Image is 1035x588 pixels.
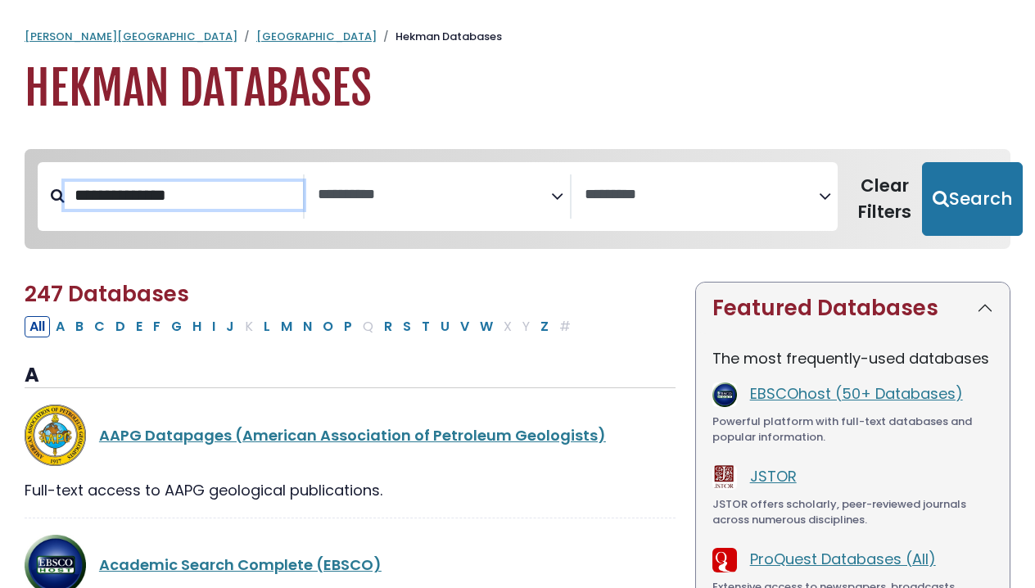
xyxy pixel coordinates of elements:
[398,316,416,337] button: Filter Results S
[25,29,1010,45] nav: breadcrumb
[318,316,338,337] button: Filter Results O
[847,162,922,236] button: Clear Filters
[712,414,993,446] div: Powerful platform with full-text databases and popular information.
[25,479,676,501] div: Full-text access to AAPG geological publications.
[922,162,1023,236] button: Submit for Search Results
[207,316,220,337] button: Filter Results I
[221,316,239,337] button: Filter Results J
[99,425,606,446] a: AAPG Datapages (American Association of Petroleum Geologists)
[259,316,275,337] button: Filter Results L
[70,316,88,337] button: Filter Results B
[25,61,1010,116] h1: Hekman Databases
[417,316,435,337] button: Filter Results T
[25,29,237,44] a: [PERSON_NAME][GEOGRAPHIC_DATA]
[25,149,1010,249] nav: Search filters
[585,187,818,204] textarea: Search
[148,316,165,337] button: Filter Results F
[65,182,303,209] input: Search database by title or keyword
[750,466,797,486] a: JSTOR
[131,316,147,337] button: Filter Results E
[712,496,993,528] div: JSTOR offers scholarly, peer-reviewed journals across numerous disciplines.
[25,279,189,309] span: 247 Databases
[51,316,70,337] button: Filter Results A
[256,29,377,44] a: [GEOGRAPHIC_DATA]
[750,383,963,404] a: EBSCOhost (50+ Databases)
[536,316,554,337] button: Filter Results Z
[379,316,397,337] button: Filter Results R
[298,316,317,337] button: Filter Results N
[696,283,1010,334] button: Featured Databases
[111,316,130,337] button: Filter Results D
[25,316,50,337] button: All
[99,554,382,575] a: Academic Search Complete (EBSCO)
[712,347,993,369] p: The most frequently-used databases
[89,316,110,337] button: Filter Results C
[25,364,676,388] h3: A
[318,187,551,204] textarea: Search
[475,316,498,337] button: Filter Results W
[750,549,936,569] a: ProQuest Databases (All)
[339,316,357,337] button: Filter Results P
[188,316,206,337] button: Filter Results H
[377,29,502,45] li: Hekman Databases
[276,316,297,337] button: Filter Results M
[436,316,454,337] button: Filter Results U
[455,316,474,337] button: Filter Results V
[166,316,187,337] button: Filter Results G
[25,315,577,336] div: Alpha-list to filter by first letter of database name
